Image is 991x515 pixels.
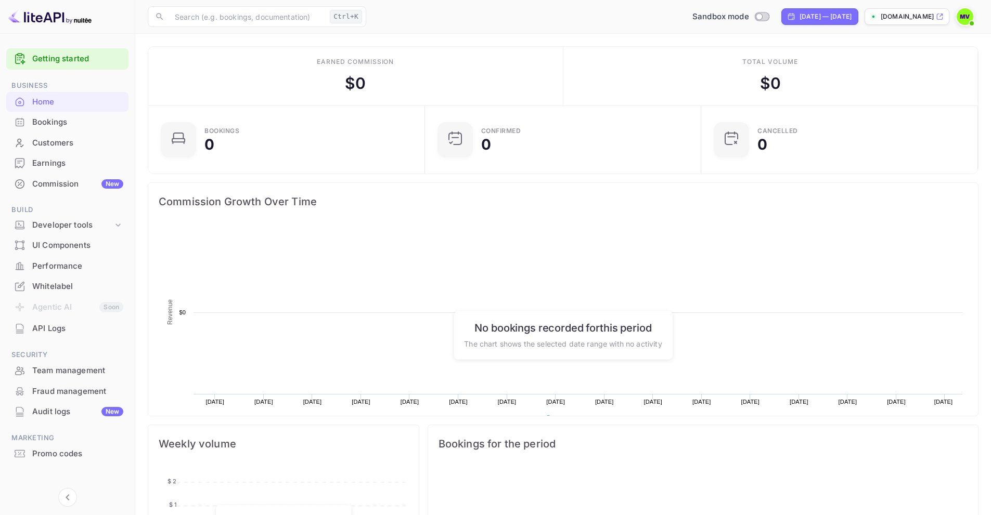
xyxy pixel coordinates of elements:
div: Customers [6,133,128,153]
div: Promo codes [32,448,123,460]
span: Sandbox mode [692,11,749,23]
text: $0 [179,309,186,315]
div: Switch to Production mode [688,11,773,23]
text: [DATE] [352,399,370,405]
div: $ 0 [345,72,366,95]
div: Earnings [6,153,128,174]
div: 0 [481,137,491,152]
a: Home [6,92,128,111]
div: CANCELLED [757,128,798,134]
img: Michael Vogt [957,8,973,25]
a: Customers [6,133,128,152]
a: Audit logsNew [6,402,128,421]
div: 0 [204,137,214,152]
div: CommissionNew [6,174,128,194]
div: 0 [757,137,767,152]
div: New [101,407,123,416]
div: Customers [32,137,123,149]
a: Promo codes [6,444,128,463]
div: Getting started [6,48,128,70]
div: Earnings [32,157,123,169]
button: Collapse navigation [58,488,77,507]
text: [DATE] [934,399,953,405]
div: Team management [6,361,128,381]
text: Revenue [166,299,174,325]
div: [DATE] — [DATE] [800,12,852,21]
div: Team management [32,365,123,377]
a: API Logs [6,319,128,338]
text: [DATE] [254,399,273,405]
a: Bookings [6,112,128,131]
text: [DATE] [206,399,225,405]
div: Home [6,92,128,112]
div: Audit logsNew [6,402,128,422]
div: UI Components [6,235,128,256]
span: Security [6,349,128,361]
div: Promo codes [6,444,128,464]
div: Bookings [6,112,128,133]
a: Getting started [32,53,123,65]
div: $ 0 [760,72,781,95]
text: [DATE] [741,399,760,405]
p: [DOMAIN_NAME] [881,12,934,21]
div: Fraud management [6,381,128,402]
div: Commission [32,178,123,190]
text: [DATE] [303,399,322,405]
div: Earned commission [317,57,394,67]
div: Developer tools [32,219,113,231]
span: Weekly volume [159,435,408,452]
a: Fraud management [6,381,128,401]
text: [DATE] [546,399,565,405]
div: Whitelabel [32,281,123,293]
div: Audit logs [32,406,123,418]
text: [DATE] [449,399,468,405]
div: Ctrl+K [330,10,362,23]
text: [DATE] [595,399,614,405]
text: [DATE] [643,399,662,405]
a: Earnings [6,153,128,173]
span: Build [6,204,128,216]
img: LiteAPI logo [8,8,92,25]
tspan: $ 1 [169,501,176,508]
div: API Logs [32,323,123,335]
div: Fraud management [32,386,123,398]
div: Developer tools [6,216,128,234]
h6: No bookings recorded for this period [464,321,662,334]
div: UI Components [32,240,123,252]
a: Performance [6,256,128,275]
div: Confirmed [481,128,521,134]
text: [DATE] [887,399,906,405]
span: Business [6,80,128,91]
a: CommissionNew [6,174,128,193]
text: [DATE] [790,399,808,405]
div: Home [32,96,123,108]
tspan: $ 2 [168,478,176,485]
text: Revenue [555,415,582,422]
div: Bookings [204,128,239,134]
text: [DATE] [498,399,517,405]
a: Whitelabel [6,276,128,296]
div: Performance [32,260,123,272]
span: Bookings for the period [439,435,968,452]
input: Search (e.g. bookings, documentation) [169,6,326,27]
div: Total volume [742,57,798,67]
span: Marketing [6,432,128,444]
div: Bookings [32,116,123,128]
text: [DATE] [839,399,857,405]
p: The chart shows the selected date range with no activity [464,338,662,349]
div: Performance [6,256,128,276]
a: UI Components [6,235,128,255]
a: Team management [6,361,128,380]
div: Whitelabel [6,276,128,297]
text: [DATE] [692,399,711,405]
div: API Logs [6,319,128,339]
div: New [101,179,123,189]
span: Commission Growth Over Time [159,193,968,210]
text: [DATE] [401,399,419,405]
